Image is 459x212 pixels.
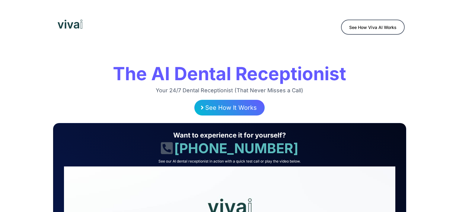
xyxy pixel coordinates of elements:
[205,104,257,111] span: See How It Works
[55,87,405,94] h2: Your 24/7 Dental Receptionist (That Never Misses a Call)
[194,100,265,115] a: See How It Works
[61,131,398,140] h1: Want to experience it for yourself?
[349,25,397,30] span: See How Viva AI Works
[55,62,405,85] h1: The AI Dental Receptionist
[61,159,398,164] h2: See our AI dental receptionist in action with a quick test call or play the video below.
[61,140,398,157] h1: [PHONE_NUMBER]
[341,20,405,35] a: See How Viva AI Works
